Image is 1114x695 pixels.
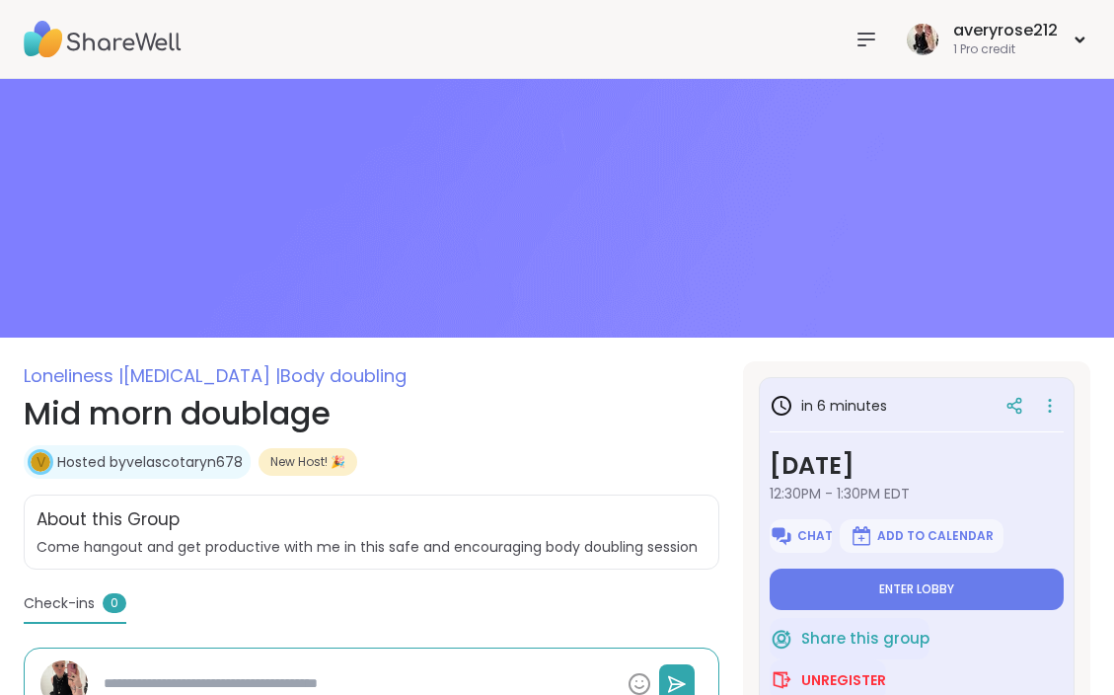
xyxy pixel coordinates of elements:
[840,519,1003,553] button: Add to Calendar
[770,394,887,418] h3: in 6 minutes
[770,524,793,548] img: ShareWell Logomark
[770,519,833,553] button: Chat
[24,5,182,74] img: ShareWell Nav Logo
[770,448,1064,484] h3: [DATE]
[57,452,243,472] a: Hosted byvelascotaryn678
[24,363,123,388] span: Loneliness |
[879,581,954,597] span: Enter lobby
[770,668,793,692] img: ShareWell Logomark
[801,628,929,651] span: Share this group
[770,618,929,659] button: Share this group
[797,528,833,544] span: Chat
[37,452,45,473] span: v
[24,593,95,614] span: Check-ins
[907,24,938,55] img: averyrose212
[953,20,1058,41] div: averyrose212
[37,507,180,533] h2: About this Group
[877,528,994,544] span: Add to Calendar
[259,448,357,476] div: New Host! 🎉
[850,524,873,548] img: ShareWell Logomark
[24,390,719,437] h1: Mid morn doublage
[770,569,1064,610] button: Enter lobby
[770,484,1064,503] span: 12:30PM - 1:30PM EDT
[123,363,280,388] span: [MEDICAL_DATA] |
[770,627,793,651] img: ShareWell Logomark
[801,670,886,690] span: Unregister
[280,363,407,388] span: Body doubling
[37,537,706,557] span: Come hangout and get productive with me in this safe and encouraging body doubling session
[953,41,1058,58] div: 1 Pro credit
[103,593,126,613] span: 0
